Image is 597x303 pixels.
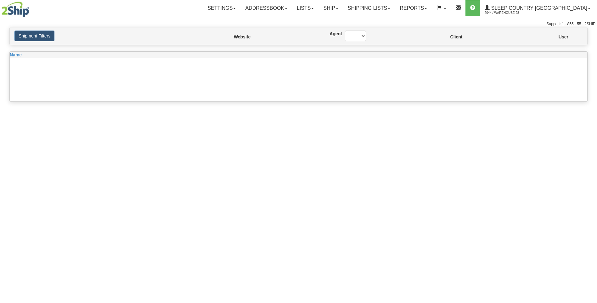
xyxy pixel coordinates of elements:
[490,5,587,11] span: Sleep Country [GEOGRAPHIC_DATA]
[240,0,292,16] a: Addressbook
[329,31,335,37] label: Agent
[2,2,29,17] img: logo2044.jpg
[318,0,343,16] a: Ship
[292,0,318,16] a: Lists
[450,34,451,40] label: Client
[2,21,595,27] div: Support: 1 - 855 - 55 - 2SHIP
[203,0,240,16] a: Settings
[395,0,432,16] a: Reports
[14,31,54,41] button: Shipment Filters
[343,0,395,16] a: Shipping lists
[234,34,236,40] label: Website
[480,0,595,16] a: Sleep Country [GEOGRAPHIC_DATA] 2044 / Warehouse 98
[10,52,22,57] span: Name
[485,10,532,16] span: 2044 / Warehouse 98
